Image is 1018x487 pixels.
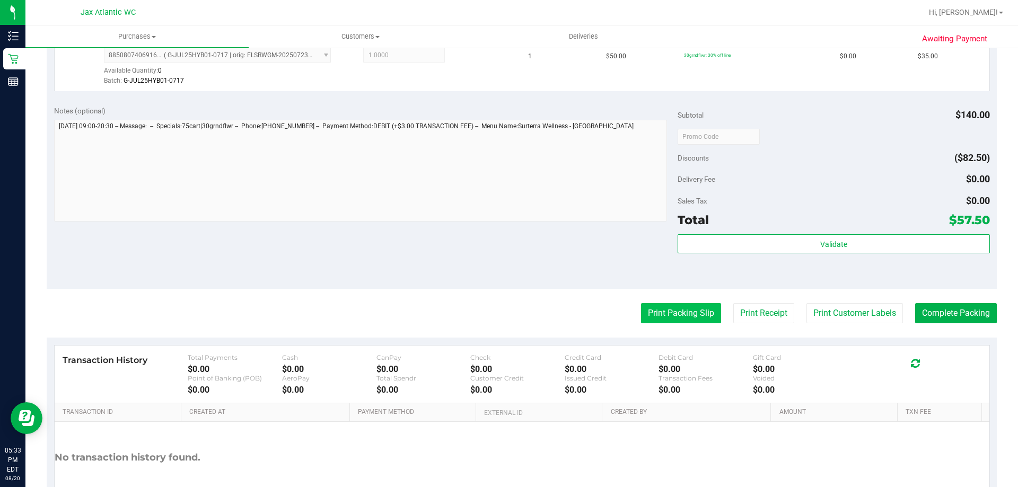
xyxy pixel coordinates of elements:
div: $0.00 [188,364,282,374]
div: Point of Banking (POB) [188,374,282,382]
iframe: Resource center [11,402,42,434]
span: $50.00 [606,51,626,61]
div: $0.00 [659,385,753,395]
div: CanPay [376,353,471,361]
a: Purchases [25,25,249,48]
div: Total Spendr [376,374,471,382]
div: Issued Credit [565,374,659,382]
a: Created At [189,408,345,417]
a: Amount [779,408,893,417]
span: $0.00 [840,51,856,61]
p: 05:33 PM EDT [5,446,21,474]
div: Voided [753,374,847,382]
span: Total [678,212,709,227]
span: Awaiting Payment [922,33,987,45]
span: Purchases [25,32,249,41]
span: $35.00 [918,51,938,61]
span: Customers [249,32,471,41]
span: Delivery Fee [678,175,715,183]
div: $0.00 [753,364,847,374]
span: $0.00 [966,173,990,184]
div: $0.00 [282,364,376,374]
th: External ID [476,403,602,422]
div: Debit Card [659,353,753,361]
div: $0.00 [753,385,847,395]
span: Jax Atlantic WC [81,8,136,17]
inline-svg: Reports [8,76,19,87]
span: Validate [820,240,847,249]
span: 30grndflwr: 30% off line [684,52,731,58]
span: ($82.50) [954,152,990,163]
inline-svg: Retail [8,54,19,64]
div: Available Quantity: [104,63,343,84]
div: $0.00 [376,364,471,374]
div: Credit Card [565,353,659,361]
span: Hi, [PERSON_NAME]! [929,8,998,16]
span: Batch: [104,77,122,84]
span: Deliveries [555,32,612,41]
p: 08/20 [5,474,21,482]
span: Sales Tax [678,197,707,205]
div: Cash [282,353,376,361]
div: $0.00 [470,385,565,395]
span: Notes (optional) [54,107,106,115]
span: Subtotal [678,111,704,119]
a: Txn Fee [906,408,977,417]
span: $57.50 [949,212,990,227]
span: 0 [158,67,162,74]
span: 1 [528,51,532,61]
span: $0.00 [966,195,990,206]
div: $0.00 [565,364,659,374]
span: Discounts [678,148,709,167]
div: $0.00 [282,385,376,395]
div: $0.00 [470,364,565,374]
span: $140.00 [955,109,990,120]
button: Validate [678,234,989,253]
span: G-JUL25HYB01-0717 [124,77,184,84]
a: Created By [611,408,767,417]
div: $0.00 [565,385,659,395]
a: Deliveries [472,25,695,48]
div: Total Payments [188,353,282,361]
div: Gift Card [753,353,847,361]
div: Transaction Fees [659,374,753,382]
button: Print Packing Slip [641,303,721,323]
div: Customer Credit [470,374,565,382]
div: $0.00 [659,364,753,374]
button: Complete Packing [915,303,997,323]
div: $0.00 [376,385,471,395]
div: $0.00 [188,385,282,395]
input: Promo Code [678,129,760,145]
inline-svg: Inventory [8,31,19,41]
div: Check [470,353,565,361]
div: AeroPay [282,374,376,382]
a: Customers [249,25,472,48]
a: Payment Method [358,408,472,417]
a: Transaction ID [63,408,177,417]
button: Print Receipt [733,303,794,323]
button: Print Customer Labels [806,303,903,323]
